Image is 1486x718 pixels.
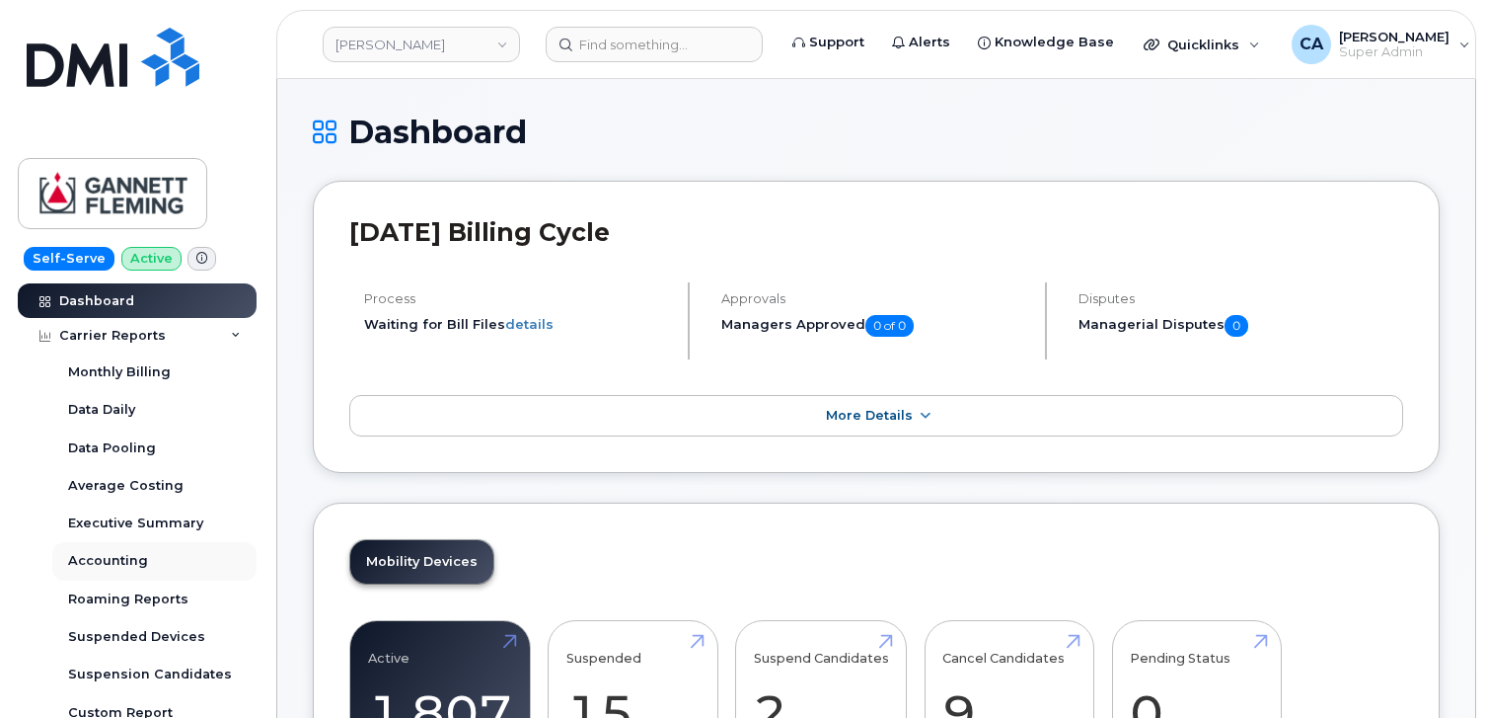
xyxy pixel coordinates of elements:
h5: Managers Approved [721,315,1028,337]
h4: Approvals [721,291,1028,306]
h2: [DATE] Billing Cycle [349,217,1403,247]
h4: Process [364,291,671,306]
a: Mobility Devices [350,540,493,584]
li: Waiting for Bill Files [364,315,671,334]
span: 0 of 0 [865,315,914,337]
h5: Managerial Disputes [1078,315,1403,337]
h4: Disputes [1078,291,1403,306]
span: 0 [1225,315,1248,337]
a: details [505,316,554,332]
span: More Details [826,408,913,423]
h1: Dashboard [313,115,1440,149]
